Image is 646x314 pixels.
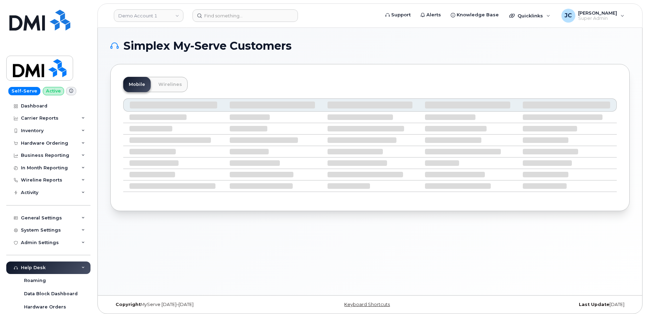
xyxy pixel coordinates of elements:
[344,302,390,307] a: Keyboard Shortcuts
[124,41,292,51] span: Simplex My-Serve Customers
[153,77,188,92] a: Wirelines
[457,302,630,307] div: [DATE]
[110,302,283,307] div: MyServe [DATE]–[DATE]
[579,302,609,307] strong: Last Update
[116,302,141,307] strong: Copyright
[123,77,151,92] a: Mobile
